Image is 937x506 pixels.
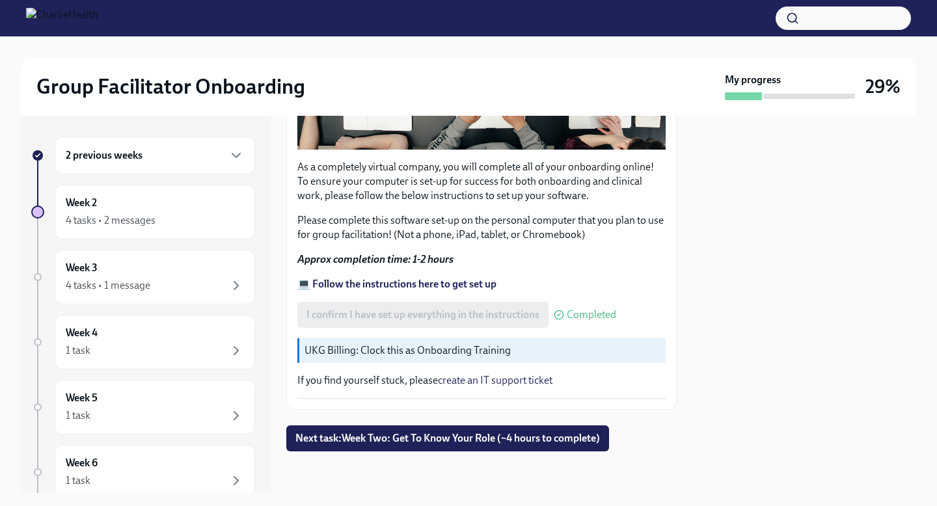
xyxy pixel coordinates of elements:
div: 1 task [66,343,90,358]
a: Week 24 tasks • 2 messages [31,185,255,239]
h6: Week 3 [66,261,98,275]
img: CharlieHealth [26,8,98,29]
div: 2 previous weeks [55,137,255,174]
button: Next task:Week Two: Get To Know Your Role (~4 hours to complete) [286,425,609,451]
div: 4 tasks • 1 message [66,278,150,293]
h6: 2 previous weeks [66,148,143,163]
div: 1 task [66,408,90,423]
h2: Group Facilitator Onboarding [36,73,305,100]
h6: Week 5 [66,391,98,405]
p: UKG Billing: Clock this as Onboarding Training [305,343,660,358]
a: Week 61 task [31,445,255,499]
a: Week 41 task [31,315,255,369]
a: 💻 Follow the instructions here to get set up [297,278,496,290]
h6: Week 2 [66,196,97,210]
a: create an IT support ticket [438,374,552,386]
p: If you find yourself stuck, please [297,373,666,388]
h6: Week 6 [66,456,98,470]
a: Week 34 tasks • 1 message [31,250,255,304]
strong: Approx completion time: 1-2 hours [297,253,454,265]
p: As a completely virtual company, you will complete all of your onboarding online! To ensure your ... [297,160,666,203]
span: Completed [567,310,616,320]
span: Next task : Week Two: Get To Know Your Role (~4 hours to complete) [295,432,600,445]
div: 1 task [66,473,90,488]
p: Please complete this software set-up on the personal computer that you plan to use for group faci... [297,213,666,242]
a: Week 51 task [31,380,255,434]
div: 4 tasks • 2 messages [66,213,156,228]
h3: 29% [865,75,901,98]
strong: My progress [725,73,781,87]
h6: Week 4 [66,326,98,340]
